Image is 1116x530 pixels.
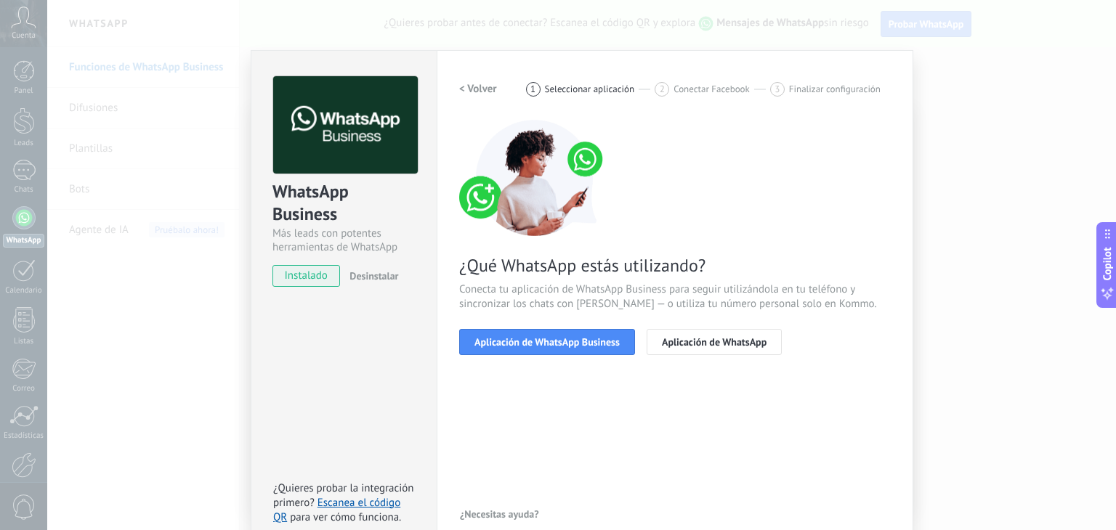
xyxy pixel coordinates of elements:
[459,254,891,277] span: ¿Qué WhatsApp estás utilizando?
[272,227,416,254] div: Más leads con potentes herramientas de WhatsApp
[1100,248,1115,281] span: Copilot
[474,337,620,347] span: Aplicación de WhatsApp Business
[662,337,767,347] span: Aplicación de WhatsApp
[530,83,535,95] span: 1
[459,82,497,96] h2: < Volver
[459,120,612,236] img: connect number
[775,83,780,95] span: 3
[660,83,665,95] span: 2
[273,481,414,510] span: ¿Quieres probar la integración primero?
[545,83,635,94] span: Seleccionar aplicación
[344,265,398,287] button: Desinstalar
[459,503,540,525] button: ¿Necesitas ayuda?
[647,329,782,355] button: Aplicación de WhatsApp
[674,83,750,94] span: Conectar Facebook
[459,282,891,311] span: Conecta tu aplicación de WhatsApp Business para seguir utilizándola en tu teléfono y sincronizar ...
[273,265,339,287] span: instalado
[459,329,635,355] button: Aplicación de WhatsApp Business
[290,510,401,524] span: para ver cómo funciona.
[272,180,416,227] div: WhatsApp Business
[460,509,539,519] span: ¿Necesitas ayuda?
[349,269,398,282] span: Desinstalar
[789,83,881,94] span: Finalizar configuración
[273,76,418,174] img: logo_main.png
[273,496,400,524] a: Escanea el código QR
[459,76,497,102] button: < Volver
